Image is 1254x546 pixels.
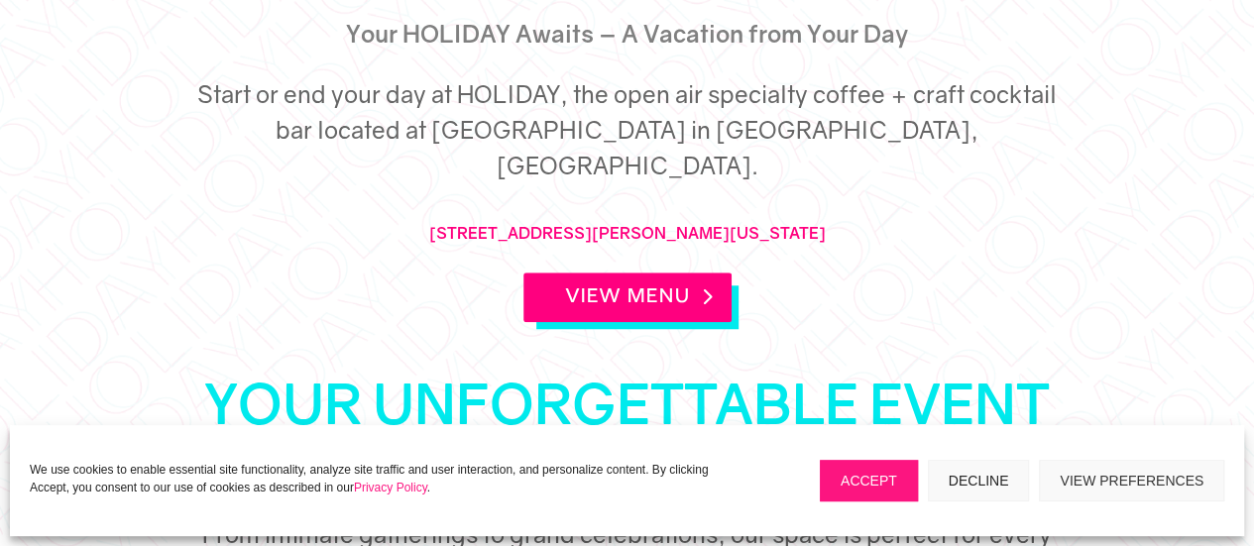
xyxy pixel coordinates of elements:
[346,19,908,48] span: Your HOLIDAY Awaits – A Vacation from Your Day
[820,460,918,501] button: Accept
[354,481,427,494] a: Privacy Policy
[126,376,1129,496] h1: your unforgettable Event Awaits
[523,273,732,322] a: View Menu
[30,461,750,496] p: We use cookies to enable essential site functionality, analyze site traffic and user interaction,...
[1039,460,1224,501] button: View preferences
[429,223,826,243] a: [STREET_ADDRESS][PERSON_NAME][US_STATE]
[928,460,1030,501] button: Decline
[181,76,1074,193] h5: Start or end your day at HOLIDAY, the open air specialty coffee + craft cocktail bar located at [...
